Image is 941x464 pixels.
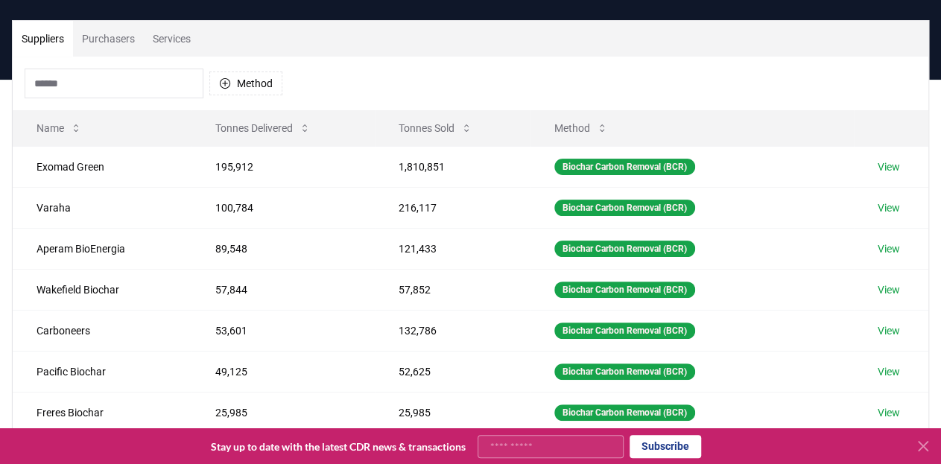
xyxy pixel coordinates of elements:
td: 53,601 [191,310,375,351]
button: Suppliers [13,21,73,57]
td: Varaha [13,187,191,228]
a: View [878,405,900,420]
a: View [878,364,900,379]
div: Biochar Carbon Removal (BCR) [554,159,695,175]
td: 57,844 [191,269,375,310]
td: 57,852 [375,269,530,310]
button: Method [209,71,282,95]
button: Tonnes Sold [387,113,484,143]
td: 100,784 [191,187,375,228]
td: 49,125 [191,351,375,392]
td: 52,625 [375,351,530,392]
td: Exomad Green [13,146,191,187]
td: 195,912 [191,146,375,187]
div: Biochar Carbon Removal (BCR) [554,363,695,380]
a: View [878,323,900,338]
td: 89,548 [191,228,375,269]
a: View [878,200,900,215]
div: Biochar Carbon Removal (BCR) [554,241,695,257]
div: Biochar Carbon Removal (BCR) [554,200,695,216]
td: Pacific Biochar [13,351,191,392]
td: Carboneers [13,310,191,351]
td: 121,433 [375,228,530,269]
div: Biochar Carbon Removal (BCR) [554,404,695,421]
a: View [878,159,900,174]
td: Freres Biochar [13,392,191,433]
a: View [878,282,900,297]
td: 1,810,851 [375,146,530,187]
td: Aperam BioEnergia [13,228,191,269]
td: Wakefield Biochar [13,269,191,310]
button: Services [144,21,200,57]
td: 216,117 [375,187,530,228]
a: View [878,241,900,256]
div: Biochar Carbon Removal (BCR) [554,322,695,339]
div: Biochar Carbon Removal (BCR) [554,282,695,298]
td: 25,985 [191,392,375,433]
td: 132,786 [375,310,530,351]
button: Tonnes Delivered [203,113,323,143]
button: Method [542,113,620,143]
button: Purchasers [73,21,144,57]
td: 25,985 [375,392,530,433]
button: Name [25,113,94,143]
